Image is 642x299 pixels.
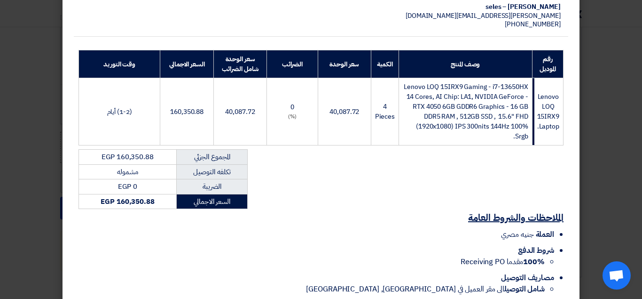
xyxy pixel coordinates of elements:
span: 40,087.72 [329,107,359,117]
strong: EGP 160,350.88 [101,196,155,207]
span: 4 Pieces [375,102,395,121]
td: Lenovo LOQ 15IRX9 Laptop. [532,78,563,145]
span: [PERSON_NAME][EMAIL_ADDRESS][DOMAIN_NAME] [406,11,561,21]
td: EGP 160,350.88 [79,150,177,165]
td: تكلفه التوصيل [177,164,248,179]
th: رقم الموديل [532,50,563,78]
div: (%) [271,113,314,121]
span: [PHONE_NUMBER] [505,19,561,29]
span: EGP 0 [118,181,137,192]
th: سعر الوحدة [318,50,371,78]
span: (1-2) أيام [107,107,132,117]
th: سعر الوحدة شامل الضرائب [214,50,267,78]
td: السعر الاجمالي [177,194,248,209]
th: السعر الاجمالي [160,50,214,78]
td: الضريبة [177,179,248,194]
th: الكمية [371,50,399,78]
span: Lenovo LOQ 15IRX9 Gaming - i7-13650HX 14 Cores, AI Chip: LA1, NVIDIA GeForce - RTX 4050 6GB GDDR6... [404,82,528,141]
span: 40,087.72 [225,107,255,117]
div: [PERSON_NAME] – seles [380,3,561,11]
div: Open chat [603,261,631,290]
strong: شامل التوصيل [504,283,545,295]
span: مصاريف التوصيل [501,272,554,283]
u: الملاحظات والشروط العامة [468,210,564,225]
span: جنيه مصري [501,229,533,240]
th: وصف المنتج [399,50,532,78]
td: المجموع الجزئي [177,150,248,165]
th: الضرائب [266,50,318,78]
span: شروط الدفع [518,245,554,256]
li: الى مقر العميل في [GEOGRAPHIC_DATA], [GEOGRAPHIC_DATA] [78,283,545,295]
span: مشموله [117,167,138,177]
strong: 100% [523,256,545,267]
span: مقدما Receiving PO [461,256,545,267]
th: وقت التوريد [79,50,160,78]
span: 160,350.88 [170,107,204,117]
span: العملة [536,229,554,240]
span: 0 [290,102,294,112]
